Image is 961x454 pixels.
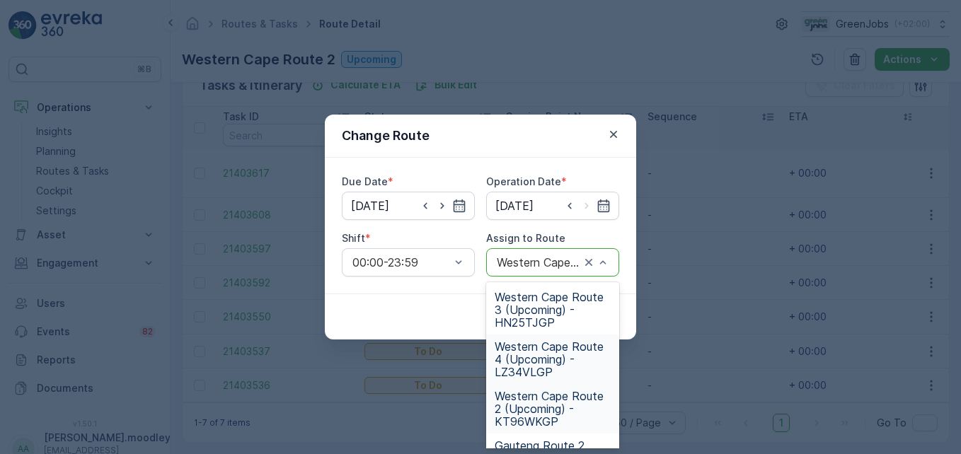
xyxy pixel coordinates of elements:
label: Assign to Route [486,232,565,244]
span: Western Cape Route 2 (Upcoming) - KT96WKGP [495,390,611,428]
label: Shift [342,232,365,244]
input: dd/mm/yyyy [342,192,475,220]
span: Western Cape Route 3 (Upcoming) - HN25TJGP [495,291,611,329]
span: Western Cape Route 4 (Upcoming) - LZ34VLGP [495,340,611,378]
p: Change Route [342,126,430,146]
label: Operation Date [486,175,561,187]
label: Due Date [342,175,388,187]
input: dd/mm/yyyy [486,192,619,220]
